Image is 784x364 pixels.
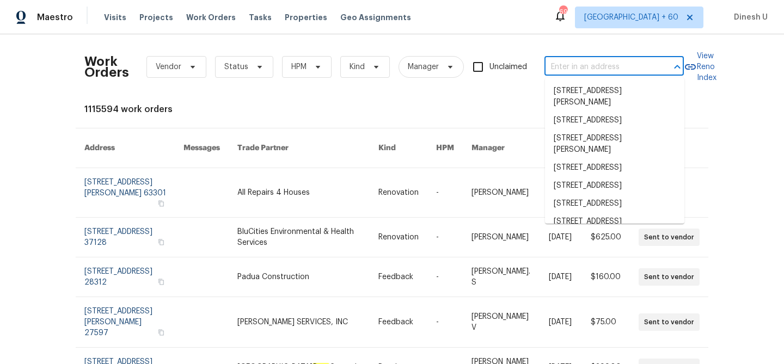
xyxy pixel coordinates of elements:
[463,168,540,218] td: [PERSON_NAME]
[156,237,166,247] button: Copy Address
[229,297,370,348] td: [PERSON_NAME] SERVICES, INC
[156,328,166,337] button: Copy Address
[370,297,427,348] td: Feedback
[463,128,540,168] th: Manager
[370,257,427,297] td: Feedback
[427,128,463,168] th: HPM
[463,297,540,348] td: [PERSON_NAME] V
[76,128,175,168] th: Address
[186,12,236,23] span: Work Orders
[370,168,427,218] td: Renovation
[730,12,768,23] span: Dinesh U
[545,195,684,213] li: [STREET_ADDRESS]
[427,218,463,257] td: -
[463,218,540,257] td: [PERSON_NAME]
[350,61,365,72] span: Kind
[427,297,463,348] td: -
[229,218,370,257] td: BluCities Environmental & Health Services
[545,112,684,129] li: [STREET_ADDRESS]
[156,277,166,287] button: Copy Address
[229,257,370,297] td: Padua Construction
[463,257,540,297] td: [PERSON_NAME]. S
[37,12,73,23] span: Maestro
[224,61,248,72] span: Status
[229,168,370,218] td: All Repairs 4 Houses
[545,82,684,112] li: [STREET_ADDRESS][PERSON_NAME]
[584,12,678,23] span: [GEOGRAPHIC_DATA] + 60
[370,128,427,168] th: Kind
[139,12,173,23] span: Projects
[427,168,463,218] td: -
[489,61,527,73] span: Unclaimed
[540,128,582,168] th: Due Date
[156,199,166,208] button: Copy Address
[370,218,427,257] td: Renovation
[427,257,463,297] td: -
[545,213,684,242] li: [STREET_ADDRESS][PERSON_NAME]
[670,59,685,75] button: Close
[175,128,229,168] th: Messages
[545,159,684,177] li: [STREET_ADDRESS]
[408,61,439,72] span: Manager
[559,7,567,17] div: 699
[545,177,684,195] li: [STREET_ADDRESS]
[544,59,653,76] input: Enter in an address
[684,51,716,83] a: View Reno Index
[545,129,684,159] li: [STREET_ADDRESS][PERSON_NAME]
[285,12,327,23] span: Properties
[291,61,307,72] span: HPM
[104,12,126,23] span: Visits
[84,104,700,115] div: 1115594 work orders
[229,128,370,168] th: Trade Partner
[249,14,272,21] span: Tasks
[84,56,129,78] h2: Work Orders
[340,12,411,23] span: Geo Assignments
[156,61,181,72] span: Vendor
